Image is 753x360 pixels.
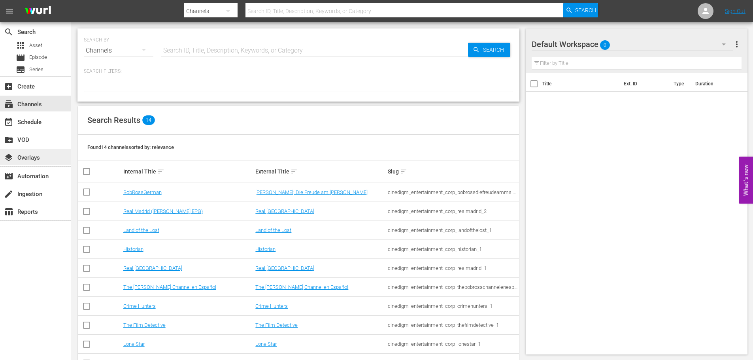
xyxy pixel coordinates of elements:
span: menu [5,6,14,16]
div: cinedigm_entertainment_corp_lonestar_1 [388,341,518,347]
a: Land of the Lost [123,227,159,233]
div: Channels [84,40,153,62]
button: Search [563,3,598,17]
div: Slug [388,167,518,176]
div: cinedigm_entertainment_corp_thefilmdetective_1 [388,322,518,328]
a: Lone Star [255,341,277,347]
div: cinedigm_entertainment_corp_crimehunters_1 [388,303,518,309]
button: Search [468,43,510,57]
div: cinedigm_entertainment_corp_thebobrosschannelenespaol_1 [388,284,518,290]
span: Overlays [4,153,13,162]
div: Internal Title [123,167,253,176]
div: cinedigm_entertainment_corp_realmadrid_2 [388,208,518,214]
a: The [PERSON_NAME] Channel en Español [123,284,216,290]
span: Search [4,27,13,37]
span: Automation [4,172,13,181]
a: Historian [255,246,276,252]
a: The Film Detective [123,322,166,328]
a: Real [GEOGRAPHIC_DATA] [123,265,182,271]
img: ans4CAIJ8jUAAAAAAAAAAAAAAAAAAAAAAAAgQb4GAAAAAAAAAAAAAAAAAAAAAAAAJMjXAAAAAAAAAAAAAAAAAAAAAAAAgAT5G... [19,2,57,21]
th: Title [542,73,619,95]
span: Series [16,65,25,74]
a: Historian [123,246,143,252]
span: Search [575,3,596,17]
a: The Film Detective [255,322,298,328]
th: Ext. ID [619,73,669,95]
span: Search [480,43,510,57]
span: sort [157,168,164,175]
a: Crime Hunters [255,303,288,309]
button: Open Feedback Widget [739,156,753,204]
span: Ingestion [4,189,13,199]
a: [PERSON_NAME]: Die Freude am [PERSON_NAME] [255,189,368,195]
span: Asset [29,41,42,49]
span: 0 [600,37,610,53]
span: more_vert [732,40,742,49]
th: Duration [691,73,738,95]
span: Episode [29,53,47,61]
a: Real [GEOGRAPHIC_DATA] [255,208,314,214]
div: cinedigm_entertainment_corp_historian_1 [388,246,518,252]
span: VOD [4,135,13,145]
div: Default Workspace [532,33,733,55]
th: Type [669,73,691,95]
a: The [PERSON_NAME] Channel en Español [255,284,348,290]
span: sort [400,168,407,175]
p: Search Filters: [84,68,513,75]
a: BobRossGerman [123,189,162,195]
span: Asset [16,41,25,50]
div: cinedigm_entertainment_corp_landofthelost_1 [388,227,518,233]
span: Search Results [87,115,140,125]
a: Land of the Lost [255,227,291,233]
span: sort [291,168,298,175]
a: Real [GEOGRAPHIC_DATA] [255,265,314,271]
span: 14 [142,115,155,125]
div: cinedigm_entertainment_corp_realmadrid_1 [388,265,518,271]
span: Reports [4,207,13,217]
span: Found 14 channels sorted by: relevance [87,144,174,150]
a: Real Madrid ([PERSON_NAME] EPG) [123,208,203,214]
div: cinedigm_entertainment_corp_bobrossdiefreudeammalen_1 [388,189,518,195]
span: Schedule [4,117,13,127]
a: Sign Out [725,8,745,14]
span: Create [4,82,13,91]
span: Episode [16,53,25,62]
button: more_vert [732,35,742,54]
a: Crime Hunters [123,303,156,309]
div: External Title [255,167,385,176]
a: Lone Star [123,341,145,347]
span: Channels [4,100,13,109]
span: Series [29,66,43,74]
